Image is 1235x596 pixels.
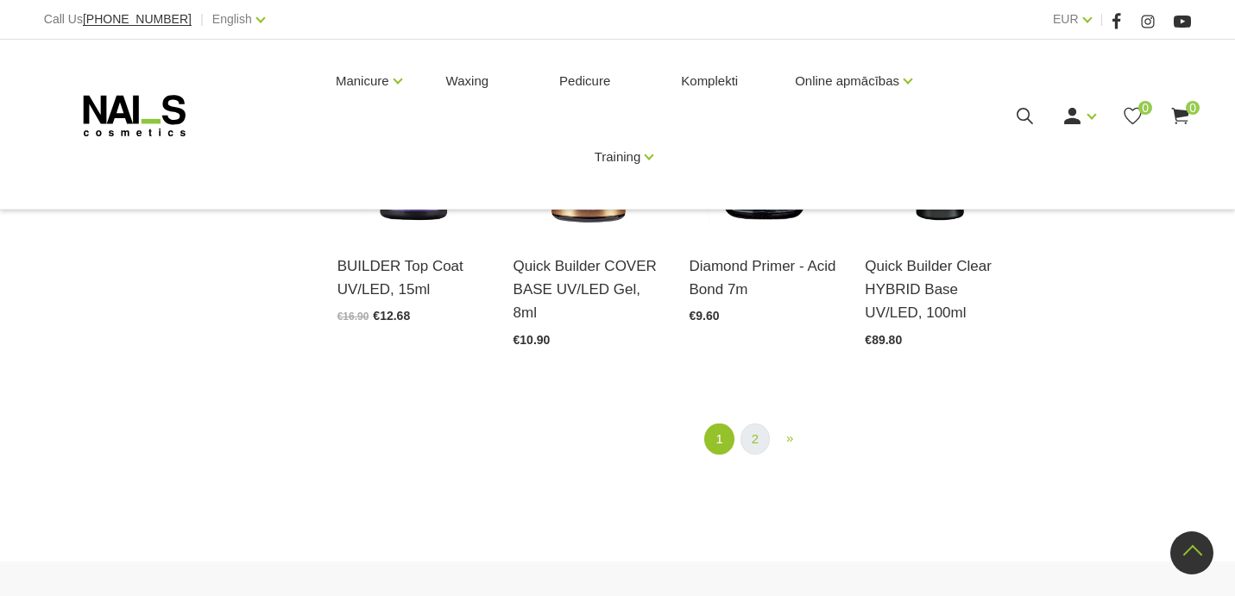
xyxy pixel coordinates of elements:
div: Call Us [44,9,192,30]
nav: catalog-product-list [337,423,1192,455]
span: 0 [1186,101,1200,115]
a: English [212,9,252,29]
span: [PHONE_NUMBER] [83,12,192,26]
a: Waxing [432,40,502,122]
a: [PHONE_NUMBER] [83,13,192,26]
a: Quick Builder COVER BASE UV/LED Gel, 8ml [514,254,664,325]
a: Training [595,122,641,191]
a: EUR [1053,9,1079,29]
span: | [200,9,204,30]
span: | [1100,9,1104,30]
a: 1 [704,423,734,455]
span: €89.80 [865,333,902,347]
a: Quick Builder Clear HYBRID Base UV/LED, 100ml [865,254,1015,325]
span: 0 [1138,101,1152,115]
a: 0 [1169,105,1191,127]
a: Next [776,423,803,454]
span: €12.68 [373,309,410,323]
a: 2 [740,423,770,455]
span: €9.60 [689,309,719,323]
a: Komplekti [667,40,752,122]
span: » [786,430,793,445]
a: BUILDER Top Coat UV/LED, 15ml [337,254,488,301]
a: Diamond Primer - Acid Bond 7m [689,254,839,301]
a: 0 [1122,105,1144,127]
span: €10.90 [514,333,551,347]
a: Pedicure [545,40,624,122]
a: Manicure [336,47,389,116]
span: €16.90 [337,311,369,323]
a: Online apmācības [795,47,899,116]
